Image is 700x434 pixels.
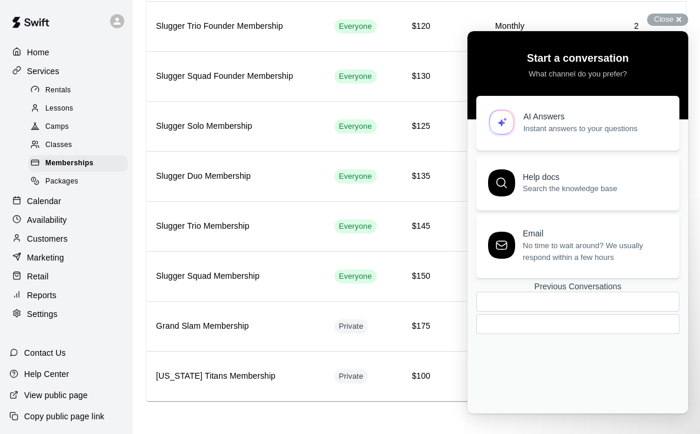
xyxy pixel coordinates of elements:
[28,119,128,135] div: Camps
[27,289,57,301] p: Reports
[24,347,66,359] p: Contact Us
[24,368,69,380] p: Help Center
[449,120,525,133] h6: Monthly
[27,271,49,282] p: Retail
[334,319,369,333] div: This membership is hidden from the memberships page
[449,170,525,183] h6: Monthly
[449,220,525,233] h6: Monthly
[27,233,68,245] p: Customers
[28,101,128,117] div: Lessons
[9,249,123,266] a: Marketing
[449,70,525,83] h6: Monthly
[334,321,369,332] span: Private
[9,211,123,229] a: Availability
[334,21,377,32] span: Everyone
[45,85,71,96] span: Rentals
[28,137,128,153] div: Classes
[334,221,377,232] span: Everyone
[27,195,61,207] p: Calendar
[404,20,430,33] h6: $120
[334,19,377,34] div: This membership is visible to all customers
[156,20,316,33] h6: Slugger Trio Founder Membership
[404,370,430,383] h6: $100
[156,320,316,333] h6: Grand Slam Membership
[404,320,430,333] h6: $175
[24,410,104,422] p: Copy public page link
[334,71,377,82] span: Everyone
[27,214,67,226] p: Availability
[156,220,316,233] h6: Slugger Trio Membership
[28,155,132,173] a: Memberships
[156,170,316,183] h6: Slugger Duo Membership
[28,136,132,155] a: Classes
[45,139,72,151] span: Classes
[334,369,369,383] div: This membership is hidden from the memberships page
[27,252,64,263] p: Marketing
[654,15,674,24] span: Close
[334,121,377,132] span: Everyone
[27,65,59,77] p: Services
[449,270,525,283] h6: Monthly
[27,308,58,320] p: Settings
[449,370,525,383] h6: Monthly
[9,62,123,80] a: Services
[334,269,377,283] div: This membership is visible to all customers
[9,230,123,248] a: Customers
[404,170,430,183] h6: $135
[404,120,430,133] h6: $125
[45,121,69,133] span: Camps
[156,270,316,283] h6: Slugger Squad Membership
[28,173,132,191] a: Packages
[9,286,123,304] a: Reports
[45,158,94,169] span: Memberships
[334,219,377,233] div: This membership is visible to all customers
[334,69,377,84] div: This membership is visible to all customers
[28,118,132,136] a: Camps
[9,44,123,61] a: Home
[28,155,128,172] div: Memberships
[156,370,316,383] h6: [US_STATE] Titans Membership
[28,82,128,99] div: Rentals
[28,173,128,190] div: Packages
[449,320,525,333] h6: Monthly
[334,271,377,282] span: Everyone
[334,119,377,133] div: This membership is visible to all customers
[543,20,639,33] h6: 2
[467,31,688,413] iframe: Help Scout Beacon - Live Chat, Contact Form, and Knowledge Base
[404,270,430,283] h6: $150
[156,70,316,83] h6: Slugger Squad Founder Membership
[45,103,74,115] span: Lessons
[647,14,688,26] button: Close
[334,371,369,382] span: Private
[156,120,316,133] h6: Slugger Solo Membership
[9,192,123,210] a: Calendar
[24,389,88,401] p: View public page
[9,268,123,285] a: Retail
[449,20,525,33] h6: Monthly
[334,171,377,182] span: Everyone
[45,176,78,188] span: Packages
[404,220,430,233] h6: $145
[9,305,123,323] a: Settings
